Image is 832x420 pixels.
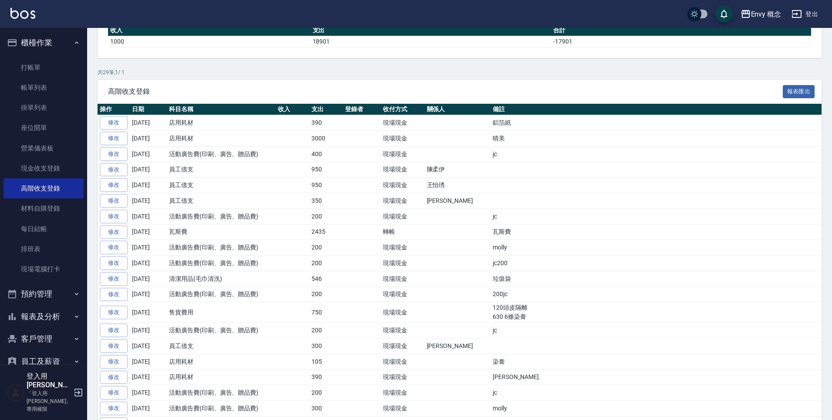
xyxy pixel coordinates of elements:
[381,369,425,385] td: 現場現金
[381,208,425,224] td: 現場現金
[425,338,490,354] td: [PERSON_NAME]
[100,194,128,208] a: 修改
[381,287,425,302] td: 現場現金
[309,287,343,302] td: 200
[130,146,167,162] td: [DATE]
[276,104,309,115] th: 收入
[100,272,128,286] a: 修改
[490,131,822,147] td: 晴美
[167,208,276,224] td: 活動廣告費(印刷、廣告、贈品費)
[783,87,815,95] a: 報表匯出
[490,104,822,115] th: 備註
[490,271,822,287] td: 垃圾袋
[167,323,276,338] td: 活動廣告費(印刷、廣告、贈品費)
[167,240,276,256] td: 活動廣告費(印刷、廣告、贈品費)
[737,5,785,23] button: Envy 概念
[100,386,128,400] a: 修改
[98,104,130,115] th: 操作
[3,219,84,239] a: 每日結帳
[167,193,276,209] td: 員工借支
[3,98,84,118] a: 掛單列表
[130,323,167,338] td: [DATE]
[130,271,167,287] td: [DATE]
[425,162,490,178] td: 陳柔伊
[309,193,343,209] td: 350
[381,115,425,131] td: 現場現金
[381,131,425,147] td: 現場現金
[100,256,128,270] a: 修改
[381,256,425,271] td: 現場現金
[130,338,167,354] td: [DATE]
[3,283,84,305] button: 預約管理
[309,256,343,271] td: 200
[381,240,425,256] td: 現場現金
[309,178,343,193] td: 950
[100,147,128,161] a: 修改
[3,138,84,158] a: 營業儀表板
[130,385,167,401] td: [DATE]
[425,178,490,193] td: 王怡琇
[167,338,276,354] td: 員工借支
[783,85,815,99] button: 報表匯出
[100,210,128,223] a: 修改
[309,302,343,323] td: 750
[7,384,24,401] img: Person
[130,256,167,271] td: [DATE]
[490,354,822,369] td: 染膏
[130,208,167,224] td: [DATE]
[100,371,128,384] a: 修改
[309,146,343,162] td: 400
[309,240,343,256] td: 200
[3,198,84,219] a: 材料自購登錄
[167,131,276,147] td: 店用耗材
[309,385,343,401] td: 200
[167,178,276,193] td: 員工借支
[27,372,71,389] h5: 登入用[PERSON_NAME]
[381,401,425,417] td: 現場現金
[715,5,733,23] button: save
[490,401,822,417] td: molly
[167,385,276,401] td: 活動廣告費(印刷、廣告、贈品費)
[10,8,35,19] img: Logo
[130,115,167,131] td: [DATE]
[3,31,84,54] button: 櫃檯作業
[3,350,84,373] button: 員工及薪資
[551,25,811,36] th: 合計
[100,324,128,337] a: 修改
[167,354,276,369] td: 店用耗材
[3,78,84,98] a: 帳單列表
[167,115,276,131] td: 店用耗材
[130,224,167,240] td: [DATE]
[130,240,167,256] td: [DATE]
[381,224,425,240] td: 轉帳
[167,104,276,115] th: 科目名稱
[490,208,822,224] td: jc
[309,271,343,287] td: 546
[425,193,490,209] td: [PERSON_NAME]
[130,193,167,209] td: [DATE]
[490,146,822,162] td: jc
[108,36,311,47] td: 1000
[309,401,343,417] td: 300
[167,369,276,385] td: 店用耗材
[381,302,425,323] td: 現場現金
[381,162,425,178] td: 現場現金
[130,131,167,147] td: [DATE]
[309,208,343,224] td: 200
[309,162,343,178] td: 950
[309,131,343,147] td: 3000
[108,87,783,96] span: 高階收支登錄
[100,402,128,415] a: 修改
[130,401,167,417] td: [DATE]
[381,178,425,193] td: 現場現金
[309,369,343,385] td: 390
[130,104,167,115] th: 日期
[100,339,128,353] a: 修改
[490,323,822,338] td: jc
[167,162,276,178] td: 員工借支
[751,9,781,20] div: Envy 概念
[100,178,128,192] a: 修改
[3,305,84,328] button: 報表及分析
[381,385,425,401] td: 現場現金
[309,354,343,369] td: 105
